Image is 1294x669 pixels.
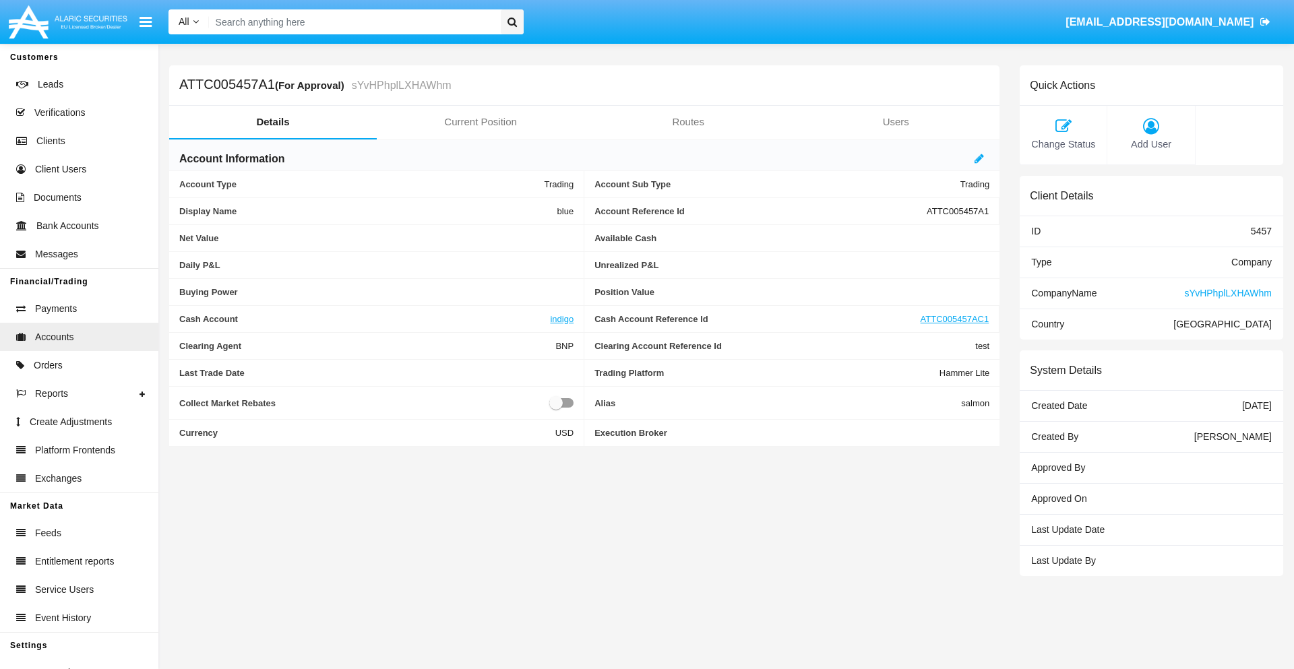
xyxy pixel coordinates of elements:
h5: ATTC005457A1 [179,77,452,93]
h6: Account Information [179,152,284,166]
span: Orders [34,358,63,373]
a: indigo [550,314,574,324]
span: Daily P&L [179,260,574,270]
span: Reports [35,387,68,401]
span: Payments [35,302,77,316]
span: Company [1231,257,1272,267]
span: Entitlement reports [35,554,115,569]
span: Clients [36,134,65,148]
span: BNP [555,341,574,351]
span: Event History [35,611,91,625]
input: Search [209,9,496,34]
span: Type [1031,257,1051,267]
span: Country [1031,319,1064,329]
a: Routes [584,106,792,138]
span: Service Users [35,583,94,597]
span: Unrealized P&L [594,260,989,270]
span: Clearing Agent [179,341,555,351]
span: blue [557,206,574,216]
span: 5457 [1251,226,1272,236]
span: [DATE] [1242,400,1272,411]
span: Buying Power [179,287,574,297]
span: Last Update Date [1031,524,1105,535]
span: Create Adjustments [30,415,112,429]
img: Logo image [7,2,129,42]
span: test [975,341,989,351]
span: Cash Account [179,314,550,324]
span: salmon [961,395,989,411]
span: Collect Market Rebates [179,395,549,411]
small: sYvHPhplLXHAWhm [348,80,452,91]
span: Feeds [35,526,61,540]
span: Cash Account Reference Id [594,314,920,324]
span: All [179,16,189,27]
span: Trading [960,179,990,189]
span: Available Cash [594,233,989,243]
span: Verifications [34,106,85,120]
a: Users [792,106,999,138]
a: Current Position [377,106,584,138]
span: Leads [38,77,63,92]
span: ID [1031,226,1041,236]
span: Net Value [179,233,574,243]
span: Approved On [1031,493,1087,504]
span: Trading Platform [594,368,939,378]
span: Last Update By [1031,555,1096,566]
span: Client Users [35,162,86,177]
span: Add User [1114,137,1188,152]
span: Change Status [1026,137,1100,152]
a: All [168,15,209,29]
span: Exchanges [35,472,82,486]
span: Hammer Lite [939,368,989,378]
span: Approved By [1031,462,1085,473]
span: Position Value [594,287,989,297]
span: Account Sub Type [594,179,960,189]
span: Created By [1031,431,1078,442]
h6: Quick Actions [1030,79,1095,92]
span: Execution Broker [594,428,989,438]
span: Bank Accounts [36,219,99,233]
span: Last Trade Date [179,368,574,378]
span: Platform Frontends [35,443,115,457]
h6: Client Details [1030,189,1093,202]
span: Account Type [179,179,545,189]
span: [EMAIL_ADDRESS][DOMAIN_NAME] [1066,16,1254,28]
span: Clearing Account Reference Id [594,341,975,351]
span: Created Date [1031,400,1087,411]
div: (For Approval) [275,77,348,93]
h6: System Details [1030,364,1102,377]
span: Alias [594,395,961,411]
span: Currency [179,428,555,438]
span: Company Name [1031,288,1097,298]
a: Details [169,106,377,138]
span: Trading [545,179,574,189]
span: Messages [35,247,78,261]
span: [GEOGRAPHIC_DATA] [1173,319,1272,329]
span: sYvHPhplLXHAWhm [1185,288,1272,298]
span: Accounts [35,330,74,344]
span: USD [555,428,574,438]
a: [EMAIL_ADDRESS][DOMAIN_NAME] [1059,3,1277,41]
span: Display Name [179,206,557,216]
span: ATTC005457A1 [927,206,989,216]
a: ATTC005457AC1 [921,314,989,324]
span: Account Reference Id [594,206,927,216]
span: [PERSON_NAME] [1194,431,1272,442]
span: Documents [34,191,82,205]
